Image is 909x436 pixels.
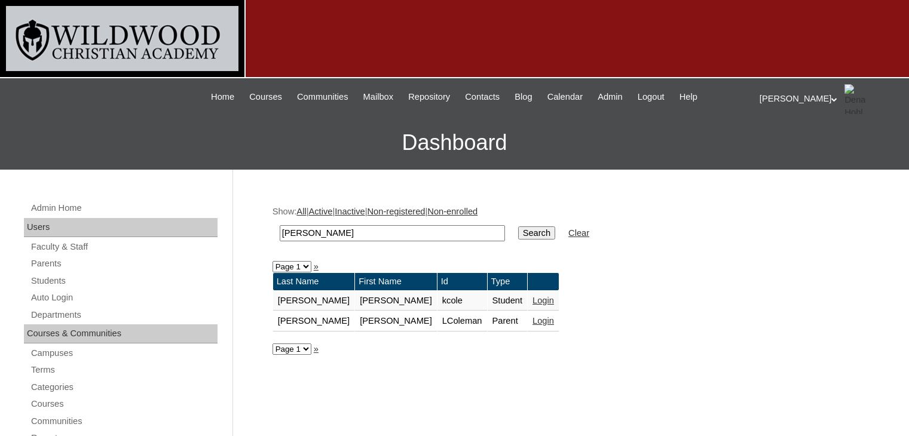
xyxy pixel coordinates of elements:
[638,90,665,104] span: Logout
[355,273,437,290] td: First Name
[680,90,697,104] span: Help
[437,273,487,290] td: Id
[541,90,589,104] a: Calendar
[437,311,487,331] td: LColeman
[30,363,218,377] a: Terms
[844,84,874,114] img: Dena Hohl
[598,90,623,104] span: Admin
[211,90,234,104] span: Home
[509,90,538,104] a: Blog
[568,228,589,238] a: Clear
[273,311,355,331] td: [PERSON_NAME]
[297,90,348,104] span: Communities
[273,291,355,311] td: [PERSON_NAME]
[357,90,400,104] a: Mailbox
[547,90,583,104] span: Calendar
[488,291,528,311] td: Student
[459,90,506,104] a: Contacts
[314,262,319,271] a: »
[30,256,218,271] a: Parents
[30,397,218,412] a: Courses
[402,90,456,104] a: Repository
[24,218,218,237] div: Users
[280,225,505,241] input: Search
[30,308,218,323] a: Departments
[314,344,319,354] a: »
[243,90,288,104] a: Courses
[488,273,528,290] td: Type
[291,90,354,104] a: Communities
[632,90,671,104] a: Logout
[30,290,218,305] a: Auto Login
[6,6,238,71] img: logo-white.png
[30,201,218,216] a: Admin Home
[532,296,554,305] a: Login
[296,207,306,216] a: All
[488,311,528,331] td: Parent
[273,273,355,290] td: Last Name
[760,84,897,114] div: [PERSON_NAME]
[249,90,282,104] span: Courses
[6,116,903,170] h3: Dashboard
[674,90,703,104] a: Help
[363,90,394,104] span: Mailbox
[355,311,437,331] td: [PERSON_NAME]
[205,90,240,104] a: Home
[30,414,218,429] a: Communities
[427,207,478,216] a: Non-enrolled
[30,380,218,395] a: Categories
[437,291,487,311] td: kcole
[515,90,532,104] span: Blog
[592,90,629,104] a: Admin
[30,346,218,361] a: Campuses
[408,90,450,104] span: Repository
[368,207,426,216] a: Non-registered
[335,207,365,216] a: Inactive
[532,316,554,326] a: Login
[273,205,864,248] div: Show: | | | |
[30,240,218,254] a: Faculty & Staff
[465,90,500,104] span: Contacts
[518,226,555,240] input: Search
[24,324,218,343] div: Courses & Communities
[355,291,437,311] td: [PERSON_NAME]
[30,274,218,288] a: Students
[308,207,332,216] a: Active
